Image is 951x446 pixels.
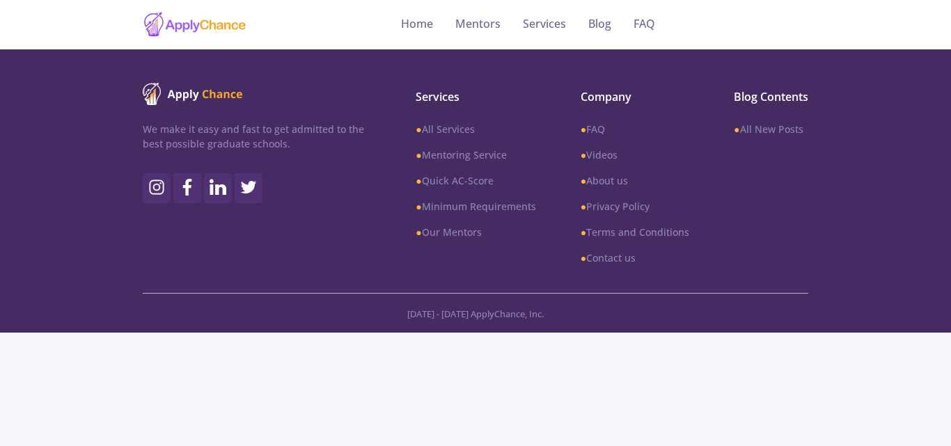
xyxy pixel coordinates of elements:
[581,174,586,187] b: ●
[581,251,586,264] b: ●
[581,200,586,213] b: ●
[407,308,544,320] span: [DATE] - [DATE] ApplyChance, Inc.
[416,173,535,188] a: ●Quick AC-Score
[416,225,535,239] a: ●Our Mentors
[581,148,689,162] a: ●Videos
[581,250,689,265] a: ●Contact us
[416,200,421,213] b: ●
[143,11,247,38] img: applychance logo
[581,199,689,214] a: ●Privacy Policy
[581,173,689,188] a: ●About us
[581,225,689,239] a: ●Terms and Conditions
[416,122,421,136] b: ●
[143,122,364,151] p: We make it easy and fast to get admitted to the best possible graduate schools.
[581,122,689,136] a: ●FAQ
[734,88,808,105] span: Blog Contents
[734,122,808,136] a: ●All New Posts
[416,122,535,136] a: ●All Services
[416,199,535,214] a: ●Minimum Requirements
[416,148,421,161] b: ●
[581,225,586,239] b: ●
[416,174,421,187] b: ●
[581,148,586,161] b: ●
[734,122,739,136] b: ●
[581,88,689,105] span: Company
[143,83,243,105] img: ApplyChance logo
[416,148,535,162] a: ●Mentoring Service
[416,225,421,239] b: ●
[581,122,586,136] b: ●
[416,88,535,105] span: Services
